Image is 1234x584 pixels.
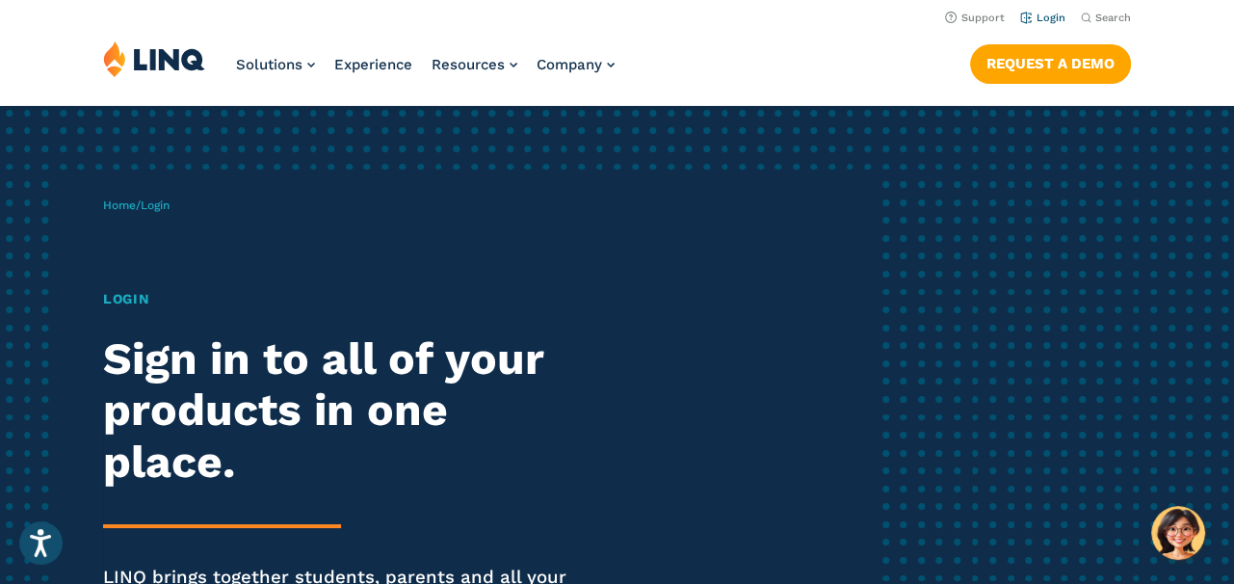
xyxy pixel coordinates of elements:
a: Solutions [236,56,315,73]
a: Experience [334,56,412,73]
span: Resources [432,56,505,73]
img: LINQ | K‑12 Software [103,40,205,77]
a: Home [103,199,136,212]
button: Open Search Bar [1081,11,1131,25]
h2: Sign in to all of your products in one place. [103,333,579,488]
nav: Primary Navigation [236,40,615,104]
a: Company [537,56,615,73]
span: Solutions [236,56,302,73]
span: Login [141,199,170,212]
a: Support [945,12,1005,24]
a: Resources [432,56,517,73]
h1: Login [103,289,579,309]
span: Company [537,56,602,73]
span: / [103,199,170,212]
a: Request a Demo [970,44,1131,83]
a: Login [1020,12,1065,24]
button: Hello, have a question? Let’s chat. [1151,506,1205,560]
nav: Button Navigation [970,40,1131,83]
span: Search [1095,12,1131,24]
